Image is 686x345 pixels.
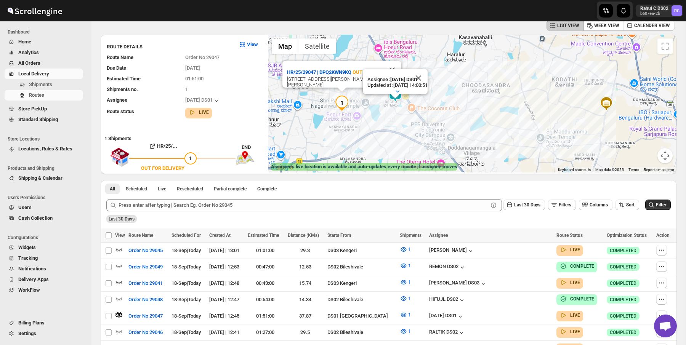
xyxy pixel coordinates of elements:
button: 1 [395,325,415,337]
span: Order No 29046 [128,329,163,336]
span: Map data ©2025 [595,168,624,172]
span: Route Name [107,54,133,60]
button: All routes [105,184,120,194]
span: Configurations [8,235,86,241]
img: ScrollEngine [6,1,63,20]
span: Distance (KMs) [288,233,319,238]
span: 18-Sep | Today [171,329,201,335]
div: 14.34 [288,296,323,303]
p: b607ea-2b [640,11,668,16]
b: COMPLETE [570,264,594,269]
span: 18-Sep | Today [171,264,201,270]
span: Delivery Apps [18,276,49,282]
span: Shipments [400,233,422,238]
button: COMPLETE [559,262,594,270]
label: Assignee's live location is available and auto-updates every minute if assignee moves [271,163,457,171]
span: Action [656,233,670,238]
span: All Orders [18,60,40,66]
span: 18-Sep | Today [171,313,201,319]
button: [PERSON_NAME] [429,247,474,255]
span: Rahul C DS02 [672,5,682,16]
div: OUT FOR DELIVERY [141,165,184,172]
div: [STREET_ADDRESS][PERSON_NAME][PERSON_NAME] [287,76,401,88]
b: LIVE [570,313,580,318]
span: Last 30 Days [109,216,135,222]
text: RC [674,8,680,13]
button: Billing Plans [5,318,83,328]
img: Google [270,163,295,172]
button: Last 30 Days [503,200,545,210]
button: LIVE [559,311,580,319]
button: Show street map [272,38,298,54]
button: Shipments [5,79,83,90]
b: LIVE [570,329,580,334]
b: HR/25/29047 | DPQ2KWN9KQ [287,69,351,75]
b: COMPLETE [570,296,594,302]
span: 1 [408,246,411,252]
div: 37.87 [288,312,323,320]
span: Due Date [107,65,126,71]
span: Local Delivery [18,71,49,77]
span: Order No 29041 [128,280,163,287]
div: [PERSON_NAME] DS03 [429,280,487,287]
div: [DATE] | 12:53 [209,263,243,271]
button: Close [409,69,428,87]
span: Assignee [429,233,448,238]
span: COMPLETED [610,329,636,335]
button: Notifications [5,264,83,274]
button: 1 [395,292,415,305]
div: 15.74 [288,280,323,287]
span: Home [18,39,31,45]
span: Filters [559,202,571,208]
button: COMPLETE [559,295,594,303]
b: [DATE] DS01 [390,77,418,82]
button: HIFUJL DS02 [429,296,466,304]
span: [DATE] [185,65,200,71]
span: 1 [185,86,188,92]
span: Created At [209,233,231,238]
div: 01:01:00 [248,247,283,254]
button: Show satellite imagery [298,38,336,54]
div: [DATE] | 13:01 [209,247,243,254]
span: Billing Plans [18,320,45,326]
button: 1 [395,260,415,272]
span: Settings [18,331,36,336]
button: Order No 29041 [124,277,167,289]
span: Widgets [18,244,36,250]
span: Analytics [18,50,39,55]
div: REMON DS02 [429,264,466,271]
b: HR/25/... [157,143,177,149]
button: RALTIK DS02 [429,329,465,337]
button: LIVE [559,246,580,254]
button: Columns [579,200,612,210]
div: [DATE] | 12:48 [209,280,243,287]
div: DS02 Bileshivale [327,296,395,303]
span: COMPLETED [610,297,636,303]
button: CALENDER VIEW [623,20,675,31]
div: 1 [334,96,349,111]
button: Order No 29047 [124,310,167,322]
button: 1 [395,243,415,256]
button: WEEK VIEW [583,20,624,31]
span: Columns [590,202,608,208]
p: Rahul C DS02 [640,5,668,11]
span: Rescheduled [177,186,203,192]
span: COMPLETED [610,313,636,319]
button: Order No 29049 [124,261,167,273]
div: [DATE] | 12:41 [209,329,243,336]
button: Sort [615,200,639,210]
button: LIVE [559,328,580,335]
span: Estimated Time [107,76,141,81]
span: Tracking [18,255,38,261]
button: LIVE [188,109,209,116]
div: 12.53 [288,263,323,271]
button: Toggle fullscreen view [657,38,673,54]
button: Order No 29045 [124,244,167,257]
span: Cash Collection [18,215,53,221]
span: Order No 29049 [128,263,163,271]
button: HR/25/29047 | DPQ2KWN9KQ [282,66,356,78]
span: Locations, Rules & Rates [18,146,72,152]
span: Partial complete [214,186,247,192]
button: Filter [645,200,671,210]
